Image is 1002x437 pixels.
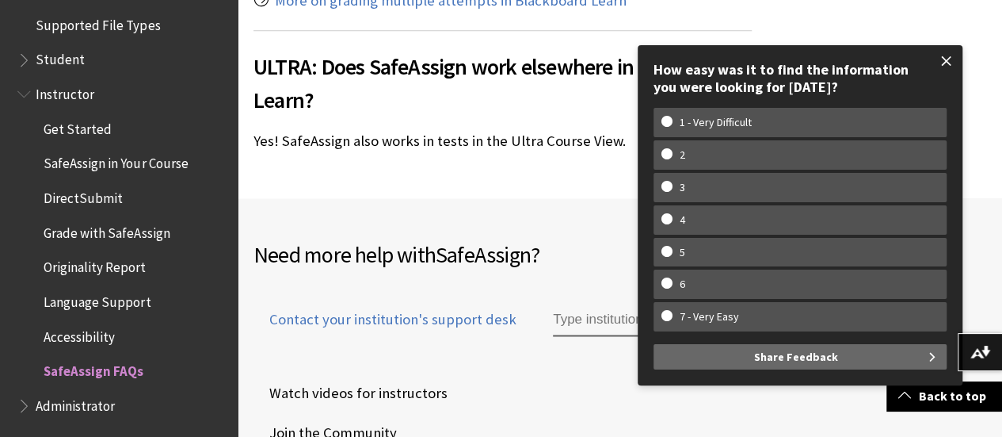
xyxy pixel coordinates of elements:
[661,246,703,259] w-span: 5
[886,381,1002,411] a: Back to top
[253,238,986,271] h2: Need more help with ?
[661,278,703,291] w-span: 6
[661,148,703,162] w-span: 2
[44,324,115,345] span: Accessibility
[44,220,170,241] span: Grade with SafeAssign
[253,131,752,151] p: Yes! SafeAssign also works in tests in the Ultra Course View.
[661,213,703,227] w-span: 4
[44,358,143,380] span: SafeAssign FAQs
[44,185,123,206] span: DirectSubmit
[661,310,757,324] w-span: 7 - Very Easy
[44,116,112,137] span: Get Started
[44,289,150,310] span: Language Support
[436,240,531,269] span: SafeAssign
[36,47,85,68] span: Student
[253,381,451,405] a: Watch videos for instructors
[653,61,947,95] div: How easy was it to find the information you were looking for [DATE]?
[253,309,516,349] a: Contact your institution's support desk
[653,344,947,370] button: Share Feedback
[661,181,703,194] w-span: 3
[553,305,730,337] input: Type institution name to get support
[36,81,94,102] span: Instructor
[36,393,115,414] span: Administrator
[253,381,448,405] span: Watch videos for instructors
[36,12,160,33] span: Supported File Types
[44,151,188,172] span: SafeAssign in Your Course
[44,255,146,276] span: Originality Report
[754,344,838,370] span: Share Feedback
[661,116,770,129] w-span: 1 - Very Difficult
[253,309,516,330] span: Contact your institution's support desk
[253,50,752,117] span: ULTRA: Does SafeAssign work elsewhere in Blackboard Learn?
